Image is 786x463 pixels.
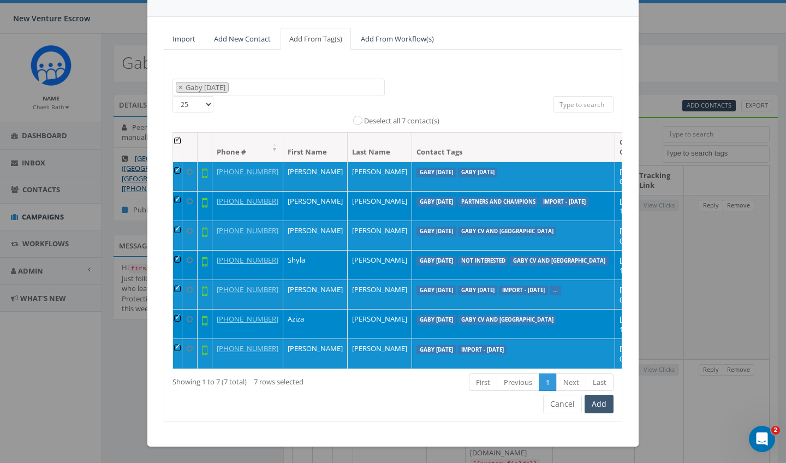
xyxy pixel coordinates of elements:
[458,286,498,295] label: Gaby [DATE]
[543,395,582,413] button: Cancel
[615,280,663,309] td: [DATE] 03:07 PM
[615,133,663,162] th: Created On: activate to sort column ascending
[458,168,498,177] label: Gaby [DATE]
[539,373,557,391] a: 1
[469,373,497,391] a: First
[176,82,184,93] button: Remove item
[212,133,283,162] th: Phone #: activate to sort column ascending
[348,221,412,250] td: [PERSON_NAME]
[510,256,609,266] label: Gaby CV and [GEOGRAPHIC_DATA]
[499,286,548,295] label: Import - [DATE]
[217,196,278,206] a: [PHONE_NUMBER]
[205,28,279,50] a: Add New Contact
[283,191,348,221] td: [PERSON_NAME]
[217,343,278,353] a: [PHONE_NUMBER]
[364,116,439,127] label: Deselect all 7 contact(s)
[283,339,348,368] td: [PERSON_NAME]
[348,133,412,162] th: Last Name
[348,280,412,309] td: [PERSON_NAME]
[283,162,348,191] td: [PERSON_NAME]
[178,82,182,92] span: ×
[458,345,507,355] label: Import - [DATE]
[615,309,663,339] td: [DATE] 10:37 AM
[283,133,348,162] th: First Name
[615,221,663,250] td: [DATE] 02:08 PM
[416,286,456,295] label: Gaby [DATE]
[412,133,615,162] th: Contact Tags
[540,197,589,207] label: Import - [DATE]
[553,287,558,294] a: ...
[352,28,443,50] a: Add From Workflow(s)
[348,191,412,221] td: [PERSON_NAME]
[416,315,456,325] label: Gaby [DATE]
[615,250,663,280] td: [DATE] 12:48 PM
[586,373,614,391] a: Last
[281,28,351,50] a: Add From Tag(s)
[283,280,348,309] td: [PERSON_NAME]
[217,167,278,176] a: [PHONE_NUMBER]
[416,227,456,236] label: Gaby [DATE]
[348,309,412,339] td: [PERSON_NAME]
[458,197,539,207] label: Partners and Champions
[348,250,412,280] td: [PERSON_NAME]
[416,345,456,355] label: Gaby [DATE]
[615,162,663,191] td: [DATE] 09:49 AM
[556,373,586,391] a: Next
[254,377,303,387] span: 7 rows selected
[283,250,348,280] td: Shyla
[416,197,456,207] label: Gaby [DATE]
[615,339,663,368] td: [DATE] 09:24 AM
[749,426,775,452] iframe: Intercom live chat
[348,339,412,368] td: [PERSON_NAME]
[172,372,347,387] div: Showing 1 to 7 (7 total)
[348,162,412,191] td: [PERSON_NAME]
[458,227,557,236] label: Gaby CV and [GEOGRAPHIC_DATA]
[416,168,456,177] label: Gaby [DATE]
[283,221,348,250] td: [PERSON_NAME]
[553,96,614,112] input: Type to search
[497,373,539,391] a: Previous
[184,82,228,92] span: Gaby [DATE]
[164,28,204,50] a: Import
[458,256,509,266] label: Not Interested
[217,284,278,294] a: [PHONE_NUMBER]
[416,256,456,266] label: Gaby [DATE]
[176,82,229,93] li: Gaby Sept 10 2025
[217,314,278,324] a: [PHONE_NUMBER]
[585,395,614,413] button: Add
[217,255,278,265] a: [PHONE_NUMBER]
[217,225,278,235] a: [PHONE_NUMBER]
[231,83,237,93] textarea: Search
[458,315,557,325] label: Gaby CV and [GEOGRAPHIC_DATA]
[283,309,348,339] td: Aziza
[615,191,663,221] td: [DATE] 12:36 PM
[771,426,780,435] span: 2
